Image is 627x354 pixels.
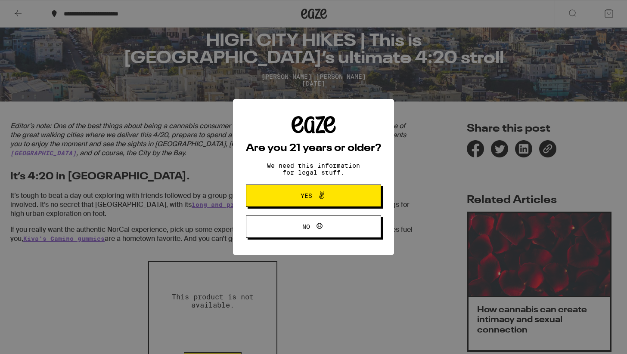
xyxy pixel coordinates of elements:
[301,193,312,199] span: Yes
[246,215,381,238] button: No
[246,143,381,154] h2: Are you 21 years or older?
[302,224,310,230] span: No
[20,6,37,14] span: Help
[246,185,381,207] button: Yes
[260,162,367,176] p: We need this information for legal stuff.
